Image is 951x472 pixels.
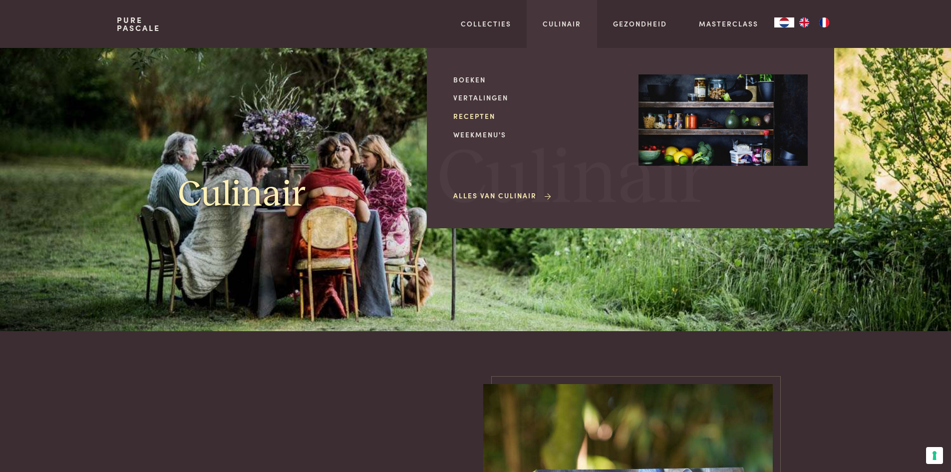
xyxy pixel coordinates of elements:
[774,17,794,27] a: NL
[453,111,623,121] a: Recepten
[794,17,834,27] ul: Language list
[699,18,758,29] a: Masterclass
[453,74,623,85] a: Boeken
[178,172,306,217] h1: Culinair
[638,74,808,166] img: Culinair
[926,447,943,464] button: Uw voorkeuren voor toestemming voor trackingtechnologieën
[774,17,794,27] div: Language
[543,18,581,29] a: Culinair
[453,129,623,140] a: Weekmenu's
[461,18,511,29] a: Collecties
[453,190,553,201] a: Alles van Culinair
[117,16,160,32] a: PurePascale
[437,141,709,218] span: Culinair
[613,18,667,29] a: Gezondheid
[774,17,834,27] aside: Language selected: Nederlands
[453,92,623,103] a: Vertalingen
[794,17,814,27] a: EN
[814,17,834,27] a: FR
